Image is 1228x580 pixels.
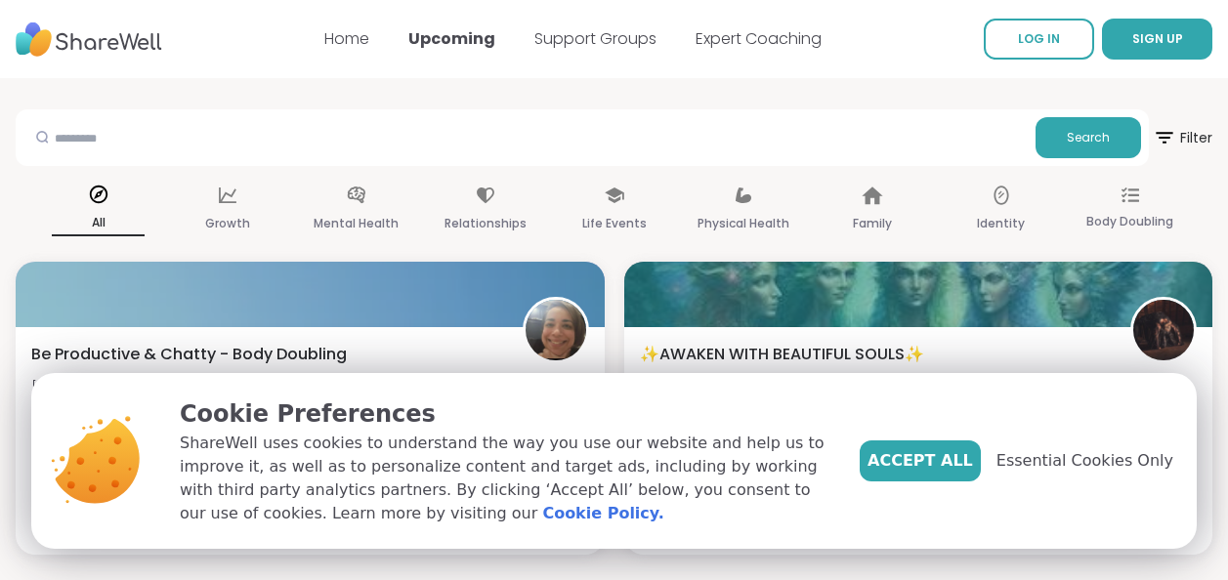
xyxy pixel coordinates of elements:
[52,211,145,236] p: All
[1036,117,1141,158] button: Search
[853,212,892,235] p: Family
[408,27,495,50] a: Upcoming
[696,27,822,50] a: Expert Coaching
[1153,109,1212,166] button: Filter
[1153,114,1212,161] span: Filter
[868,449,973,473] span: Accept All
[1132,30,1183,47] span: SIGN UP
[1133,300,1194,360] img: lyssa
[445,212,527,235] p: Relationships
[534,27,656,50] a: Support Groups
[205,212,250,235] p: Growth
[16,13,162,66] img: ShareWell Nav Logo
[860,440,981,481] button: Accept All
[984,19,1094,60] a: LOG IN
[324,27,369,50] a: Home
[526,300,586,360] img: Monica2025
[1102,19,1212,60] button: SIGN UP
[977,212,1025,235] p: Identity
[1018,30,1060,47] span: LOG IN
[1067,129,1110,146] span: Search
[698,212,789,235] p: Physical Health
[180,396,828,432] p: Cookie Preferences
[996,449,1173,473] span: Essential Cookies Only
[582,212,647,235] p: Life Events
[542,502,663,525] a: Cookie Policy.
[180,432,828,525] p: ShareWell uses cookies to understand the way you use our website and help us to improve it, as we...
[1086,210,1173,233] p: Body Doubling
[314,212,399,235] p: Mental Health
[640,343,924,366] span: ✨AWAKEN WITH BEAUTIFUL SOULS✨
[31,343,347,366] span: Be Productive & Chatty - Body Doubling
